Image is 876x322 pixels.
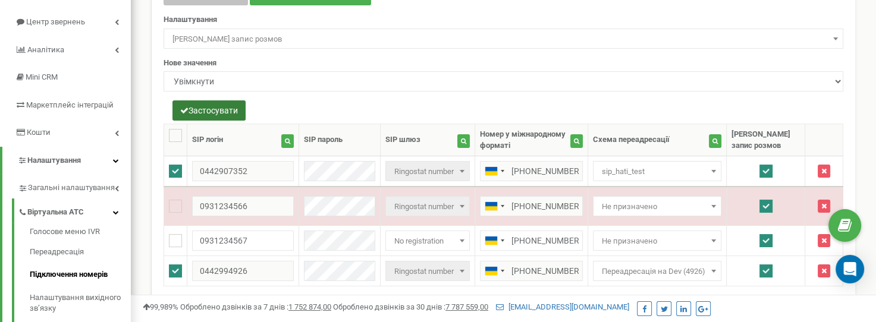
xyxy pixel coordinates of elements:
span: Mini CRM [26,72,58,81]
a: Налаштування [2,147,131,175]
span: No registration [390,233,466,250]
a: Віртуальна АТС [18,198,131,223]
label: Нове значення [164,58,216,69]
span: Загальні налаштування [28,182,115,194]
th: SIP пароль [299,124,381,156]
span: 99,989% [143,302,178,311]
div: Telephone country code [481,162,508,181]
button: Застосувати [172,100,246,121]
span: Ringostat number [385,196,470,216]
span: Кошти [27,128,51,137]
span: No registration [385,231,470,251]
span: Переадресація на Dev (4926) [593,261,721,281]
th: [PERSON_NAME] запис розмов [727,124,805,156]
span: Оброблено дзвінків за 30 днів : [333,302,488,311]
div: Номер у міжнародному форматі [480,129,570,151]
div: Open Intercom Messenger [836,255,864,283]
span: sip_hati_test [593,161,721,181]
span: Переадресація на Dev (4926) [597,263,717,280]
span: Вести запис розмов [164,29,843,49]
input: 050 123 4567 [480,196,583,216]
a: Голосове меню IVR [30,226,131,241]
span: Вести запис розмов [168,31,839,48]
u: 1 752 874,00 [288,302,331,311]
a: Підключення номерів [30,263,131,286]
div: SIP логін [192,134,223,146]
span: Віртуальна АТС [27,207,84,218]
div: Схема переадресації [593,134,670,146]
span: sip_hati_test [597,163,717,180]
a: [EMAIL_ADDRESS][DOMAIN_NAME] [496,302,629,311]
a: Загальні налаштування [18,174,131,198]
span: Ringostat number [390,263,466,280]
span: Центр звернень [26,17,85,26]
span: Не призначено [597,198,717,215]
input: 050 123 4567 [480,231,583,251]
label: Налаштування [164,14,217,26]
a: Налаштування вихідного зв’язку [30,286,131,320]
span: Не призначено [593,231,721,251]
input: 050 123 4567 [480,261,583,281]
span: Ringostat number [385,161,470,181]
span: Налаштування [27,156,81,165]
a: Переадресація [30,241,131,264]
span: Ringostat number [390,163,466,180]
span: Ringostat number [390,198,466,215]
span: Маркетплейс інтеграцій [26,100,114,109]
span: Оброблено дзвінків за 7 днів : [180,302,331,311]
span: Не призначено [593,196,721,216]
input: 050 123 4567 [480,161,583,181]
div: SIP шлюз [385,134,420,146]
span: Не призначено [597,233,717,250]
div: Telephone country code [481,197,508,216]
span: Ringostat number [385,261,470,281]
span: Аналiтика [27,45,64,54]
div: Telephone country code [481,261,508,280]
div: Telephone country code [481,231,508,250]
u: 7 787 559,00 [445,302,488,311]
